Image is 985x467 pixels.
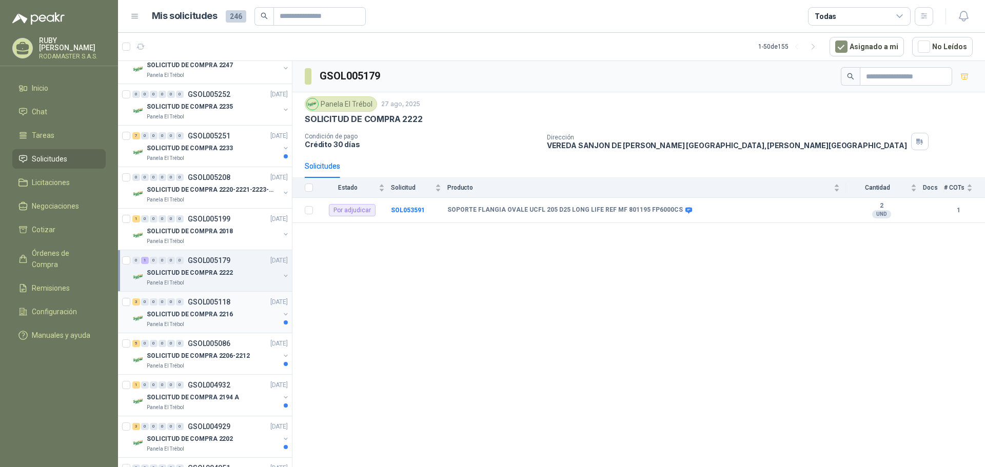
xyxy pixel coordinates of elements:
[141,340,149,347] div: 0
[32,106,47,117] span: Chat
[188,132,230,139] p: GSOL005251
[320,68,382,84] h3: GSOL005179
[141,298,149,306] div: 0
[944,178,985,198] th: # COTs
[132,171,290,204] a: 0 0 0 0 0 0 GSOL005208[DATE] Company LogoSOLICITUD DE COMPRA 2220-2221-2223-2224Panela El Trébol
[159,423,166,430] div: 0
[391,207,425,214] a: SOL053591
[39,37,106,51] p: RUBY [PERSON_NAME]
[167,132,175,139] div: 0
[150,174,157,181] div: 0
[12,149,106,169] a: Solicitudes
[147,60,233,70] p: SOLICITUD DE COMPRA 2247
[32,248,96,270] span: Órdenes de Compra
[132,395,145,408] img: Company Logo
[132,188,145,200] img: Company Logo
[12,326,106,345] a: Manuales y ayuda
[32,306,77,317] span: Configuración
[147,310,233,319] p: SOLICITUD DE COMPRA 2216
[147,268,233,278] p: SOLICITUD DE COMPRA 2222
[12,243,106,274] a: Órdenes de Compra
[150,257,157,264] div: 0
[159,381,166,389] div: 0
[391,178,447,198] th: Solicitud
[147,279,184,287] p: Panela El Trébol
[141,381,149,389] div: 0
[32,130,54,141] span: Tareas
[167,423,175,430] div: 0
[150,91,157,98] div: 0
[447,206,683,214] b: SOPORTE FLANGIA OVALE UCFL 205 D25 LONG LIFE REF MF 801195 FP6000CS
[270,214,288,224] p: [DATE]
[159,174,166,181] div: 0
[132,379,290,412] a: 1 0 0 0 0 0 GSOL004932[DATE] Company LogoSOLICITUD DE COMPRA 2194 APanela El Trébol
[12,78,106,98] a: Inicio
[132,437,145,449] img: Company Logo
[147,403,184,412] p: Panela El Trébol
[167,381,175,389] div: 0
[167,215,175,222] div: 0
[176,423,184,430] div: 0
[305,133,539,140] p: Condición de pago
[132,132,140,139] div: 7
[141,132,149,139] div: 0
[150,340,157,347] div: 0
[147,393,239,402] p: SOLICITUD DE COMPRA 2194 A
[132,296,290,329] a: 3 0 0 0 0 0 GSOL005118[DATE] Company LogoSOLICITUD DE COMPRA 2216Panela El Trébol
[147,445,184,453] p: Panela El Trébol
[305,114,423,125] p: SOLICITUD DE COMPRA 2222
[167,91,175,98] div: 0
[270,339,288,349] p: [DATE]
[132,213,290,246] a: 1 0 0 0 0 0 GSOL005199[DATE] Company LogoSOLICITUD DE COMPRA 2018Panela El Trébol
[32,153,67,165] span: Solicitudes
[132,381,140,389] div: 1
[159,91,166,98] div: 0
[147,351,250,361] p: SOLICITUD DE COMPRA 2206-2212
[176,91,184,98] div: 0
[32,83,48,94] span: Inicio
[132,257,140,264] div: 0
[381,99,420,109] p: 27 ago, 2025
[176,257,184,264] div: 0
[447,178,846,198] th: Producto
[32,200,79,212] span: Negociaciones
[147,362,184,370] p: Panela El Trébol
[270,380,288,390] p: [DATE]
[167,340,175,347] div: 0
[132,354,145,366] img: Company Logo
[147,113,184,121] p: Panela El Trébol
[39,53,106,59] p: RODAMASTER S.A.S.
[159,215,166,222] div: 0
[12,173,106,192] a: Licitaciones
[176,298,184,306] div: 0
[132,337,290,370] a: 5 0 0 0 0 0 GSOL005086[DATE] Company LogoSOLICITUD DE COMPRA 2206-2212Panela El Trébol
[159,298,166,306] div: 0
[159,340,166,347] div: 0
[261,12,268,19] span: search
[846,178,923,198] th: Cantidad
[132,174,140,181] div: 0
[132,88,290,121] a: 0 0 0 0 0 0 GSOL005252[DATE] Company LogoSOLICITUD DE COMPRA 2235Panela El Trébol
[147,227,233,236] p: SOLICITUD DE COMPRA 2018
[270,256,288,266] p: [DATE]
[176,132,184,139] div: 0
[132,420,290,453] a: 3 0 0 0 0 0 GSOL004929[DATE] Company LogoSOLICITUD DE COMPRA 2202Panela El Trébol
[176,381,184,389] div: 0
[176,215,184,222] div: 0
[150,423,157,430] div: 0
[147,237,184,246] p: Panela El Trébol
[12,302,106,321] a: Configuración
[132,340,140,347] div: 5
[846,202,917,210] b: 2
[152,9,218,24] h1: Mis solicitudes
[391,184,433,191] span: Solicitud
[132,105,145,117] img: Company Logo
[167,174,175,181] div: 0
[12,220,106,239] a: Cotizar
[270,90,288,99] p: [DATE]
[147,154,184,163] p: Panela El Trébol
[132,130,290,163] a: 7 0 0 0 0 0 GSOL005251[DATE] Company LogoSOLICITUD DE COMPRA 2233Panela El Trébol
[141,423,149,430] div: 0
[32,282,70,294] span: Remisiones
